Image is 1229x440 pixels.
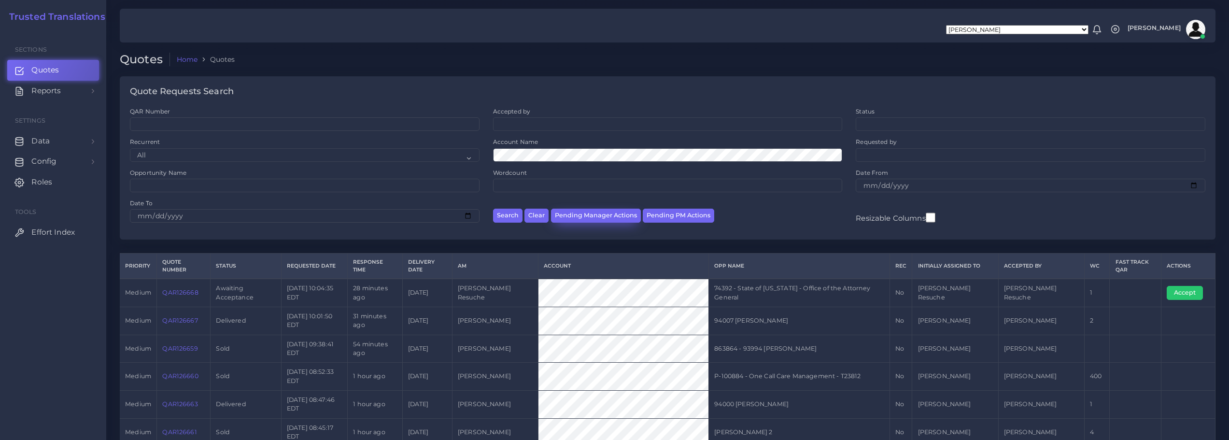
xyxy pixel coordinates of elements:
[120,254,157,279] th: Priority
[2,12,105,23] a: Trusted Translations
[402,335,452,363] td: [DATE]
[402,363,452,391] td: [DATE]
[120,53,170,67] h2: Quotes
[998,363,1084,391] td: [PERSON_NAME]
[402,279,452,307] td: [DATE]
[211,254,281,279] th: Status
[452,279,538,307] td: [PERSON_NAME] Resuche
[856,169,888,177] label: Date From
[493,169,527,177] label: Wordcount
[493,138,538,146] label: Account Name
[524,209,549,223] button: Clear
[7,151,99,171] a: Config
[856,212,935,224] label: Resizable Columns
[1110,254,1161,279] th: Fast Track QAR
[7,222,99,242] a: Effort Index
[7,60,99,80] a: Quotes
[890,335,912,363] td: No
[15,208,37,215] span: Tools
[998,279,1084,307] td: [PERSON_NAME] Resuche
[125,428,151,436] span: medium
[348,335,402,363] td: 54 minutes ago
[177,55,198,64] a: Home
[198,55,235,64] li: Quotes
[493,209,523,223] button: Search
[402,254,452,279] th: Delivery Date
[162,400,198,408] a: QAR126663
[493,107,531,115] label: Accepted by
[709,254,890,279] th: Opp Name
[211,390,281,418] td: Delivered
[125,345,151,352] span: medium
[348,363,402,391] td: 1 hour ago
[1084,390,1110,418] td: 1
[7,81,99,101] a: Reports
[281,254,347,279] th: Requested Date
[402,390,452,418] td: [DATE]
[162,345,198,352] a: QAR126659
[926,212,935,224] input: Resizable Columns
[1128,25,1181,31] span: [PERSON_NAME]
[31,136,50,146] span: Data
[7,131,99,151] a: Data
[15,117,45,124] span: Settings
[912,335,998,363] td: [PERSON_NAME]
[452,363,538,391] td: [PERSON_NAME]
[31,177,52,187] span: Roles
[709,390,890,418] td: 94000 [PERSON_NAME]
[130,86,234,97] h4: Quote Requests Search
[1161,254,1215,279] th: Actions
[31,85,61,96] span: Reports
[709,307,890,335] td: 94007 [PERSON_NAME]
[211,335,281,363] td: Sold
[162,428,197,436] a: QAR126661
[912,363,998,391] td: [PERSON_NAME]
[912,279,998,307] td: [PERSON_NAME] Resuche
[125,372,151,380] span: medium
[31,227,75,238] span: Effort Index
[402,307,452,335] td: [DATE]
[130,107,170,115] label: QAR Number
[281,279,347,307] td: [DATE] 10:04:35 EDT
[281,363,347,391] td: [DATE] 08:52:33 EDT
[452,307,538,335] td: [PERSON_NAME]
[709,335,890,363] td: 863864 - 93994 [PERSON_NAME]
[912,390,998,418] td: [PERSON_NAME]
[998,390,1084,418] td: [PERSON_NAME]
[538,254,708,279] th: Account
[1084,254,1110,279] th: WC
[348,390,402,418] td: 1 hour ago
[125,400,151,408] span: medium
[211,363,281,391] td: Sold
[1186,20,1205,39] img: avatar
[281,307,347,335] td: [DATE] 10:01:50 EDT
[1167,286,1203,299] button: Accept
[709,279,890,307] td: 74392 - State of [US_STATE] - Office of the Attorney General
[125,317,151,324] span: medium
[856,138,897,146] label: Requested by
[890,279,912,307] td: No
[452,254,538,279] th: AM
[998,254,1084,279] th: Accepted by
[348,279,402,307] td: 28 minutes ago
[890,254,912,279] th: REC
[7,172,99,192] a: Roles
[1123,20,1209,39] a: [PERSON_NAME]avatar
[130,199,153,207] label: Date To
[452,390,538,418] td: [PERSON_NAME]
[452,335,538,363] td: [PERSON_NAME]
[1084,279,1110,307] td: 1
[1084,363,1110,391] td: 400
[643,209,714,223] button: Pending PM Actions
[130,138,160,146] label: Recurrent
[348,307,402,335] td: 31 minutes ago
[162,372,198,380] a: QAR126660
[130,169,186,177] label: Opportunity Name
[15,46,47,53] span: Sections
[1167,289,1210,296] a: Accept
[211,279,281,307] td: Awaiting Acceptance
[348,254,402,279] th: Response Time
[157,254,211,279] th: Quote Number
[31,156,57,167] span: Config
[890,307,912,335] td: No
